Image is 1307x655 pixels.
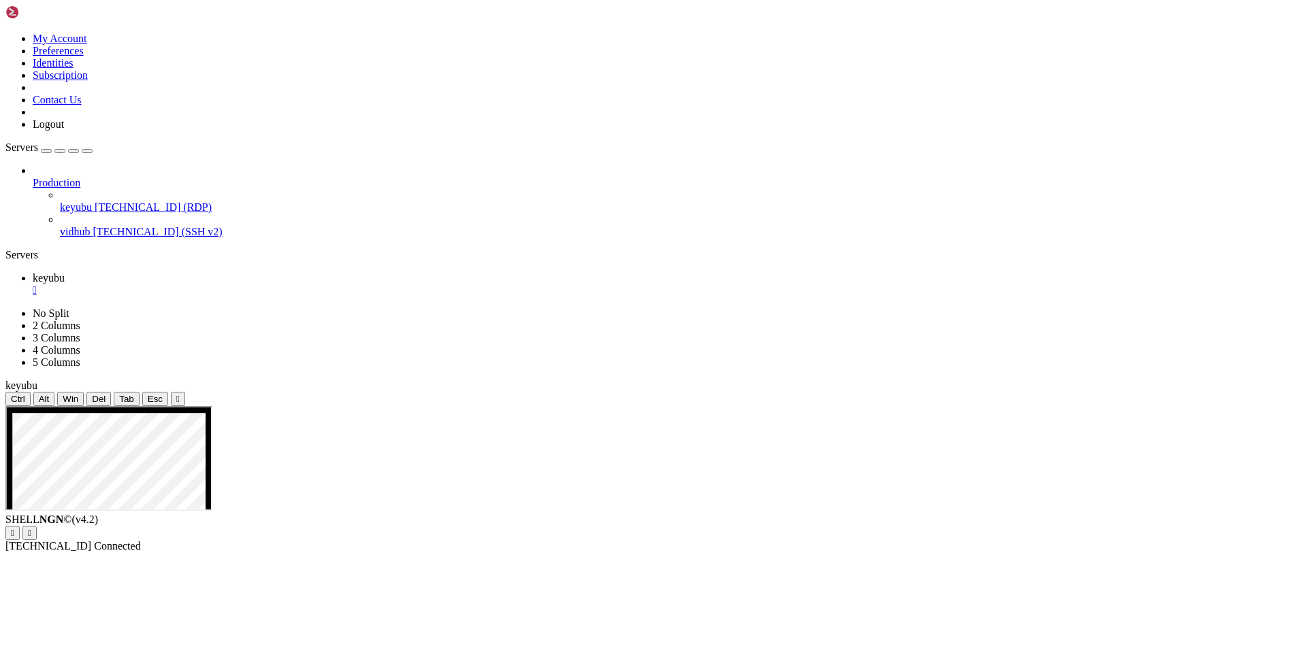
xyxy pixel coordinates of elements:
[11,394,25,404] span: Ctrl
[33,165,1302,238] li: Production
[176,394,180,404] div: 
[148,394,163,404] span: Esc
[33,356,80,368] a: 5 Columns
[94,540,140,552] span: Connected
[60,226,90,237] span: vidhub
[28,528,31,538] div: 
[33,272,1302,297] a: keyubu
[60,201,1302,214] a: keyubu [TECHNICAL_ID] (RDP)
[33,118,64,130] a: Logout
[63,394,78,404] span: Win
[33,344,80,356] a: 4 Columns
[60,226,1302,238] a: vidhub [TECHNICAL_ID] (SSH v2)
[86,392,111,406] button: Del
[33,320,80,331] a: 2 Columns
[33,177,1302,189] a: Production
[33,57,74,69] a: Identities
[114,392,140,406] button: Tab
[95,201,212,213] span: [TECHNICAL_ID] (RDP)
[57,392,84,406] button: Win
[60,189,1302,214] li: keyubu [TECHNICAL_ID] (RDP)
[33,45,84,56] a: Preferences
[11,528,14,538] div: 
[33,272,65,284] span: keyubu
[5,5,84,19] img: Shellngn
[93,226,222,237] span: [TECHNICAL_ID] (SSH v2)
[33,177,80,188] span: Production
[142,392,168,406] button: Esc
[33,33,87,44] a: My Account
[119,394,134,404] span: Tab
[5,380,37,391] span: keyubu
[33,392,55,406] button: Alt
[60,214,1302,238] li: vidhub [TECHNICAL_ID] (SSH v2)
[33,69,88,81] a: Subscription
[33,94,82,105] a: Contact Us
[72,514,99,525] span: 4.2.0
[5,526,20,540] button: 
[171,392,185,406] button: 
[5,392,31,406] button: Ctrl
[39,394,50,404] span: Alt
[5,514,98,525] span: SHELL ©
[22,526,37,540] button: 
[39,514,64,525] b: NGN
[5,540,91,552] span: [TECHNICAL_ID]
[33,307,69,319] a: No Split
[5,141,38,153] span: Servers
[5,249,1302,261] div: Servers
[5,141,93,153] a: Servers
[33,284,1302,297] a: 
[92,394,106,404] span: Del
[60,201,92,213] span: keyubu
[33,332,80,343] a: 3 Columns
